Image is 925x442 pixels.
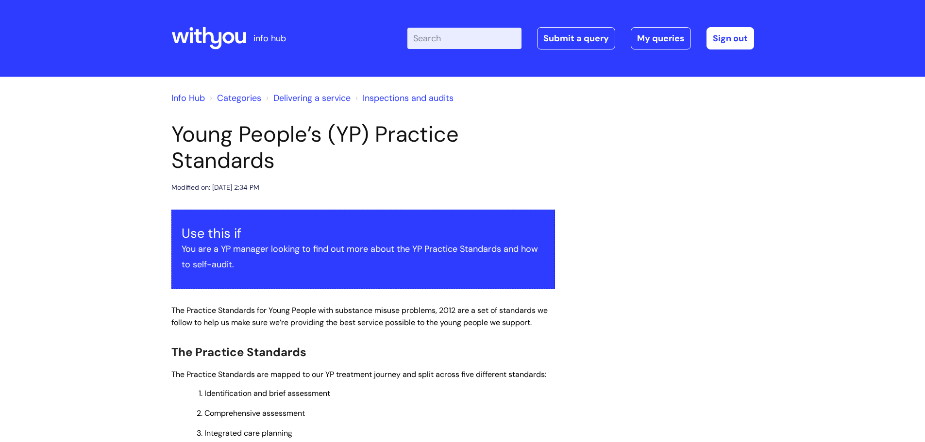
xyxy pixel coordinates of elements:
[182,241,545,273] p: You are a YP manager looking to find out more about the YP Practice Standards and how to self-audit.
[273,92,351,104] a: Delivering a service
[204,428,292,438] span: Integrated care planning
[171,344,306,360] span: The Practice Standards
[204,388,330,398] span: Identification and brief assessment
[171,121,555,174] h1: Young People’s (YP) Practice Standards
[171,181,259,194] div: Modified on: [DATE] 2:34 PM
[353,90,454,106] li: Inspections and audits
[217,92,261,104] a: Categories
[171,92,205,104] a: Info Hub
[363,92,454,104] a: Inspections and audits
[264,90,351,106] li: Delivering a service
[407,28,521,49] input: Search
[182,226,545,241] h3: Use this if
[171,305,548,327] span: The Practice Standards for Young People with substance misuse problems, 2012 are a set of standar...
[204,408,305,418] span: Comprehensive assessment
[407,27,754,49] div: | -
[706,27,754,49] a: Sign out
[253,31,286,46] p: info hub
[171,369,546,379] span: The Practice Standards are mapped to our YP treatment journey and split across five different sta...
[631,27,691,49] a: My queries
[537,27,615,49] a: Submit a query
[207,90,261,106] li: Solution home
